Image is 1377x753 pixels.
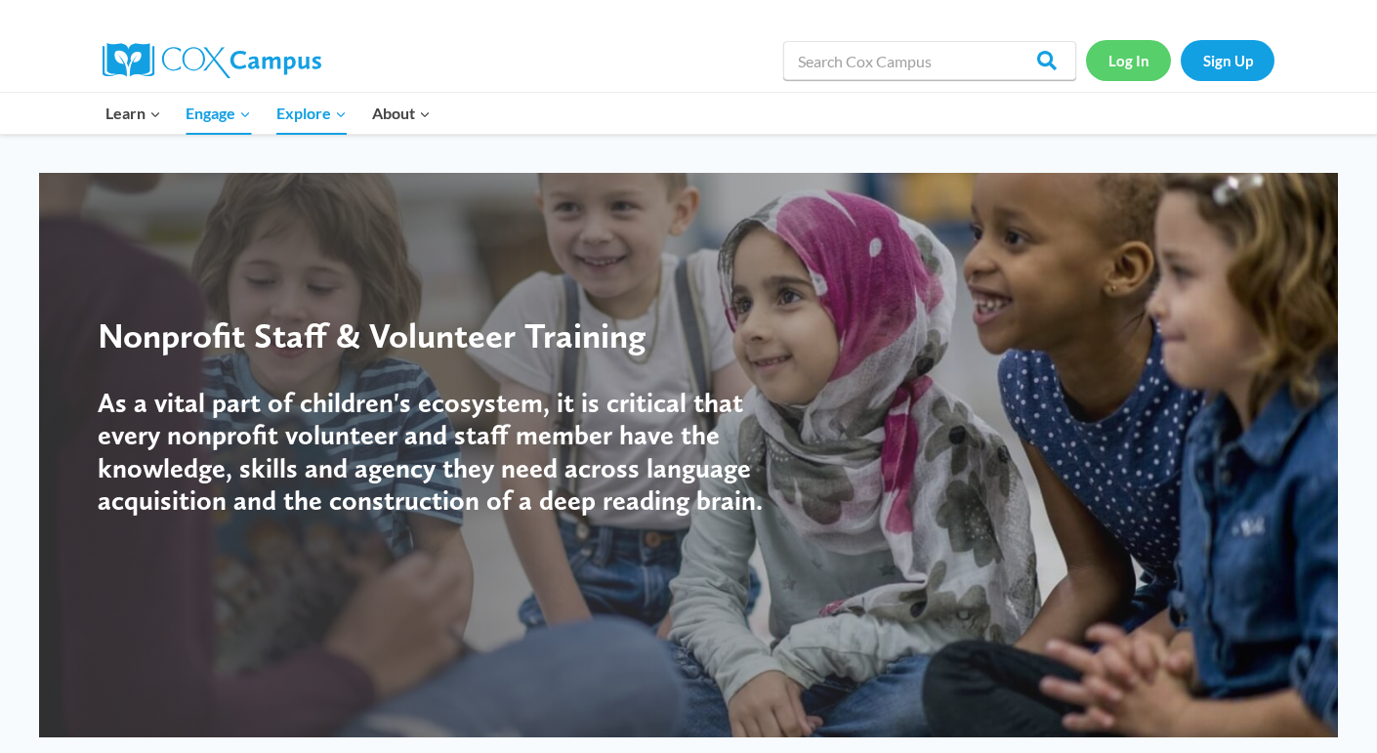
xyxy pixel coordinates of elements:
[783,41,1076,80] input: Search Cox Campus
[1181,40,1274,80] a: Sign Up
[93,93,174,134] button: Child menu of Learn
[93,93,442,134] nav: Primary Navigation
[103,43,321,78] img: Cox Campus
[98,314,791,356] div: Nonprofit Staff & Volunteer Training
[359,93,443,134] button: Child menu of About
[174,93,265,134] button: Child menu of Engage
[1086,40,1274,80] nav: Secondary Navigation
[98,387,791,518] h4: As a vital part of children's ecosystem, it is critical that every nonprofit volunteer and staff ...
[264,93,359,134] button: Child menu of Explore
[1086,40,1171,80] a: Log In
